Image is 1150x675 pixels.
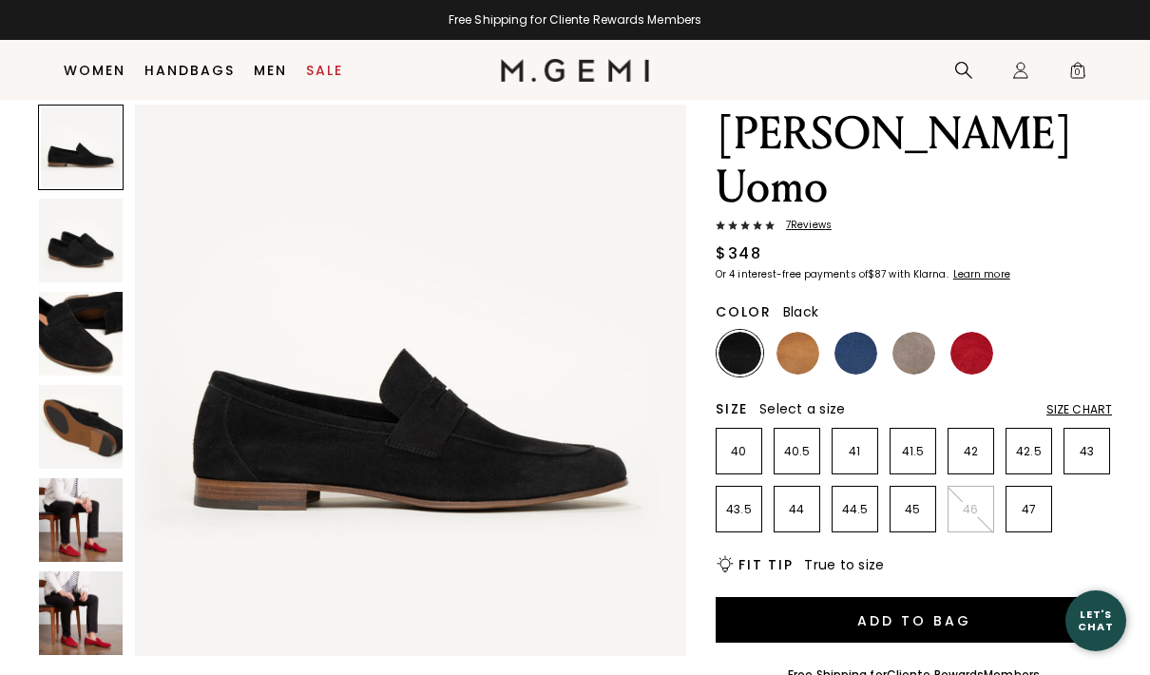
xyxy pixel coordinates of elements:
span: True to size [804,555,884,574]
p: 46 [949,502,993,517]
p: 44 [775,502,819,517]
img: The Sacca Uomo [39,571,123,655]
h2: Fit Tip [738,557,793,572]
img: Luggage [776,332,819,375]
a: Sale [306,63,343,78]
p: 40 [717,444,761,459]
p: 43.5 [717,502,761,517]
klarna-placement-style-cta: Learn more [953,267,1010,281]
a: 7Reviews [716,220,1112,235]
img: M.Gemi [501,59,650,82]
span: Black [783,302,818,321]
p: 45 [891,502,935,517]
p: 44.5 [833,502,877,517]
img: Sunset Red [950,332,993,375]
p: 47 [1006,502,1051,517]
div: Size Chart [1046,402,1112,417]
button: Add to Bag [716,597,1112,643]
h2: Size [716,401,748,416]
h1: The [PERSON_NAME] Uomo [716,54,1112,214]
img: Black [719,332,761,375]
span: Select a size [759,399,845,418]
a: Men [254,63,287,78]
span: 0 [1068,65,1087,84]
img: Navy [834,332,877,375]
img: The Sacca Uomo [39,385,123,469]
klarna-placement-style-body: Or 4 interest-free payments of [716,267,868,281]
a: Women [64,63,125,78]
img: The Sacca Uomo [39,199,123,282]
div: $348 [716,242,761,265]
p: 41 [833,444,877,459]
a: Handbags [144,63,235,78]
img: The Sacca Uomo [135,105,686,656]
klarna-placement-style-amount: $87 [868,267,886,281]
p: 43 [1064,444,1109,459]
p: 42 [949,444,993,459]
p: 42.5 [1006,444,1051,459]
img: Dark Sandstone [892,332,935,375]
p: 41.5 [891,444,935,459]
span: 7 Review s [775,220,832,231]
div: Let's Chat [1065,608,1126,632]
img: The Sacca Uomo [39,478,123,562]
klarna-placement-style-body: with Klarna [889,267,950,281]
a: Learn more [951,269,1010,280]
h2: Color [716,304,772,319]
p: 40.5 [775,444,819,459]
img: The Sacca Uomo [39,292,123,376]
